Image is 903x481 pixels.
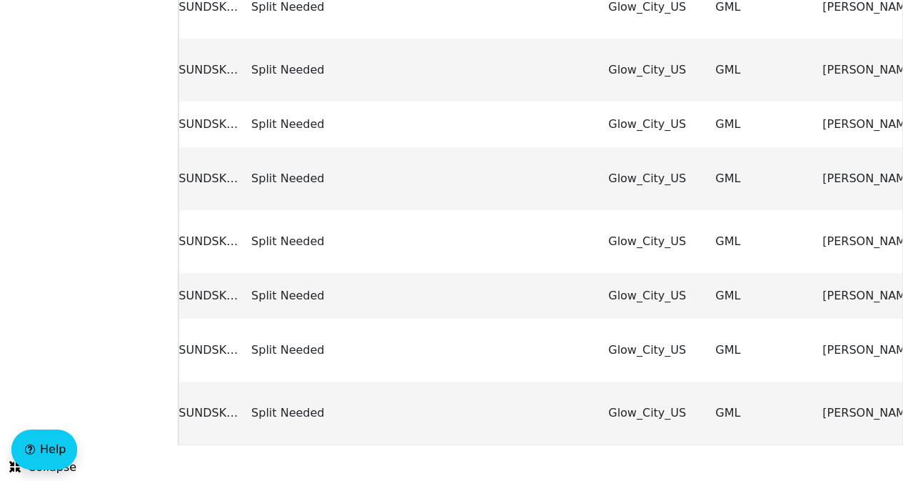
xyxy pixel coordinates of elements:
[138,210,246,273] td: WUXI SUNDSK NEW MATERIAL CO LTD [STREET_ADDRESS]
[602,147,710,210] td: Glow_City_US
[602,319,710,382] td: Glow_City_US
[602,210,710,273] td: Glow_City_US
[9,459,76,476] span: Collapse
[138,319,246,382] td: WUXI SUNDSK NEW MATERIAL CO LTD [STREET_ADDRESS]
[246,273,388,319] td: Split Needed
[246,147,388,210] td: Split Needed
[138,147,246,210] td: WUXI SUNDSK NEW MATERIAL CO LTD [STREET_ADDRESS]
[710,210,817,273] td: GML
[246,39,388,101] td: Split Needed
[40,441,66,458] span: Help
[602,382,710,445] td: Glow_City_US
[138,39,246,101] td: WUXI SUNDSK NEW MATERIAL CO LTD [STREET_ADDRESS]
[602,273,710,319] td: Glow_City_US
[138,382,246,445] td: WUXI SUNDSK NEW MATERIAL CO LTD [STREET_ADDRESS]
[710,39,817,101] td: GML
[710,319,817,382] td: GML
[710,101,817,147] td: GML
[710,147,817,210] td: GML
[602,39,710,101] td: Glow_City_US
[11,430,77,470] button: Help floatingactionbutton
[246,319,388,382] td: Split Needed
[246,210,388,273] td: Split Needed
[246,382,388,445] td: Split Needed
[138,273,246,319] td: WUXI SUNDSK NEW MATERIAL CO LTD [STREET_ADDRESS]
[602,101,710,147] td: Glow_City_US
[138,101,246,147] td: WUXI SUNDSK NEW MATERIAL CO LTD [STREET_ADDRESS]
[246,101,388,147] td: Split Needed
[710,382,817,445] td: GML
[710,273,817,319] td: GML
